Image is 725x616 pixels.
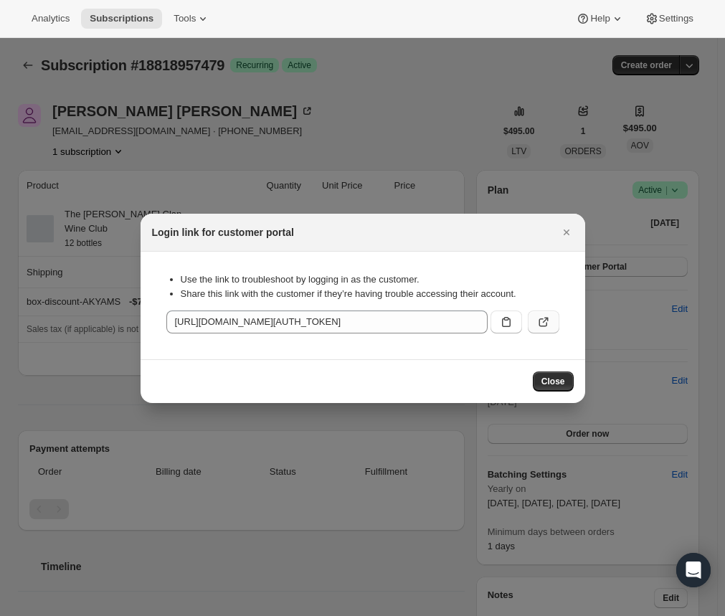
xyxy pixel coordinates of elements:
[174,13,196,24] span: Tools
[152,225,294,240] h2: Login link for customer portal
[636,9,702,29] button: Settings
[541,376,565,387] span: Close
[23,9,78,29] button: Analytics
[81,9,162,29] button: Subscriptions
[590,13,610,24] span: Help
[181,287,559,301] li: Share this link with the customer if they’re having trouble accessing their account.
[567,9,632,29] button: Help
[32,13,70,24] span: Analytics
[165,9,219,29] button: Tools
[533,371,574,392] button: Close
[659,13,693,24] span: Settings
[90,13,153,24] span: Subscriptions
[676,553,711,587] div: Open Intercom Messenger
[556,222,577,242] button: Close
[181,273,559,287] li: Use the link to troubleshoot by logging in as the customer.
